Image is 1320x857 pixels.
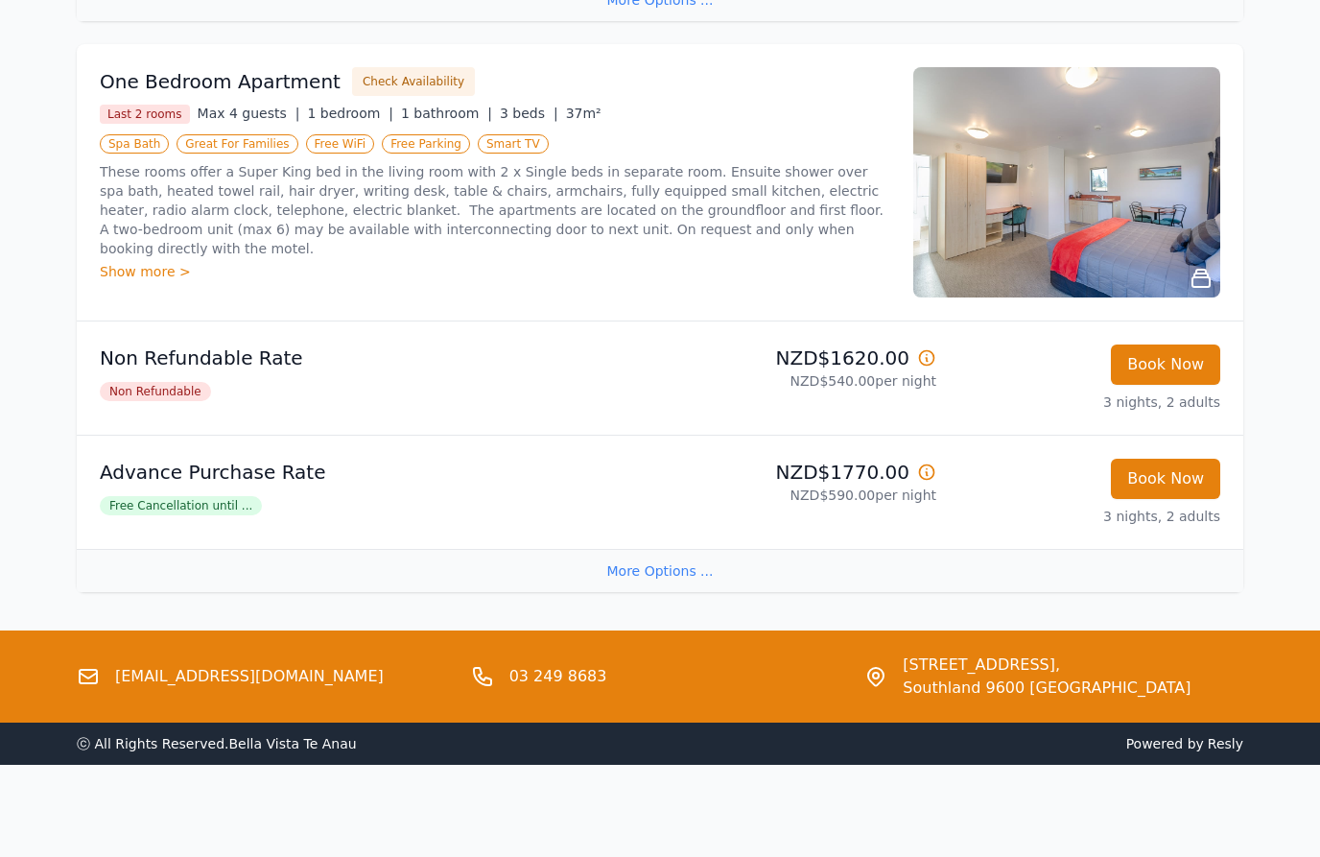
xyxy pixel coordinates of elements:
span: Great For Families [177,134,297,154]
span: [STREET_ADDRESS], [903,654,1190,677]
span: Southland 9600 [GEOGRAPHIC_DATA] [903,677,1190,700]
span: 1 bedroom | [307,106,393,121]
span: 3 beds | [500,106,558,121]
span: Free Parking [382,134,470,154]
span: Non Refundable [100,382,211,401]
span: Free Cancellation until ... [100,496,262,515]
a: [EMAIL_ADDRESS][DOMAIN_NAME] [115,665,384,688]
p: NZD$590.00 per night [668,486,936,505]
p: These rooms offer a Super King bed in the living room with 2 x Single beds in separate room. Ensu... [100,162,890,258]
p: Advance Purchase Rate [100,459,652,486]
p: 3 nights, 2 adults [952,507,1220,526]
span: Spa Bath [100,134,169,154]
div: Show more > [100,262,890,281]
span: Smart TV [478,134,549,154]
button: Book Now [1111,459,1220,499]
p: NZD$1620.00 [668,345,936,371]
p: NZD$1770.00 [668,459,936,486]
span: Last 2 rooms [100,105,190,124]
span: 1 bathroom | [401,106,492,121]
p: 3 nights, 2 adults [952,393,1220,412]
button: Check Availability [352,67,475,96]
button: Book Now [1111,345,1220,385]
h3: One Bedroom Apartment [100,68,341,95]
span: 37m² [566,106,601,121]
span: ⓒ All Rights Reserved. Bella Vista Te Anau [77,736,357,751]
span: Powered by [668,734,1243,753]
span: Free WiFi [306,134,375,154]
span: Max 4 guests | [198,106,300,121]
div: More Options ... [77,549,1243,592]
a: 03 249 8683 [509,665,607,688]
p: Non Refundable Rate [100,345,652,371]
p: NZD$540.00 per night [668,371,936,391]
a: Resly [1208,736,1243,751]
